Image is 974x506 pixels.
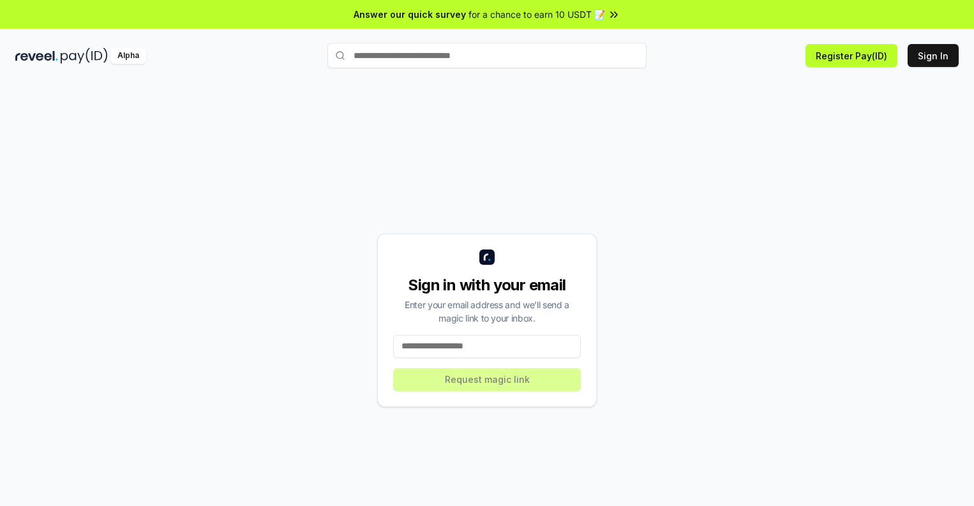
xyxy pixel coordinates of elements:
div: Alpha [110,48,146,64]
img: reveel_dark [15,48,58,64]
div: Sign in with your email [393,275,581,295]
div: Enter your email address and we’ll send a magic link to your inbox. [393,298,581,325]
button: Sign In [908,44,959,67]
img: pay_id [61,48,108,64]
button: Register Pay(ID) [805,44,897,67]
span: for a chance to earn 10 USDT 📝 [468,8,605,21]
span: Answer our quick survey [354,8,466,21]
img: logo_small [479,249,495,265]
